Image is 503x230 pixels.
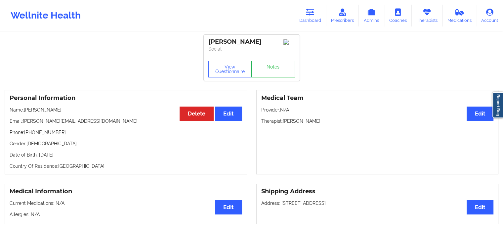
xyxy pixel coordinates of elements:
[10,211,242,218] p: Allergies: N/A
[10,188,242,195] h3: Medical Information
[326,5,359,26] a: Prescribers
[467,200,493,214] button: Edit
[261,107,494,113] p: Provider: N/A
[10,107,242,113] p: Name: [PERSON_NAME]
[261,188,494,195] h3: Shipping Address
[412,5,442,26] a: Therapists
[261,200,494,207] p: Address: [STREET_ADDRESS]
[283,39,295,45] img: Image%2Fplaceholer-image.png
[208,46,295,52] p: Social
[492,92,503,118] a: Report Bug
[10,152,242,158] p: Date of Birth: [DATE]
[10,200,242,207] p: Current Medications: N/A
[294,5,326,26] a: Dashboard
[251,61,295,77] a: Notes
[10,129,242,136] p: Phone: [PHONE_NUMBER]
[467,107,493,121] button: Edit
[10,163,242,169] p: Country Of Residence: [GEOGRAPHIC_DATA]
[215,107,242,121] button: Edit
[10,118,242,124] p: Email: [PERSON_NAME][EMAIL_ADDRESS][DOMAIN_NAME]
[10,94,242,102] h3: Personal Information
[215,200,242,214] button: Edit
[208,38,295,46] div: [PERSON_NAME]
[442,5,477,26] a: Medications
[10,140,242,147] p: Gender: [DEMOGRAPHIC_DATA]
[208,61,252,77] button: View Questionnaire
[261,118,494,124] p: Therapist: [PERSON_NAME]
[384,5,412,26] a: Coaches
[358,5,384,26] a: Admins
[180,107,214,121] button: Delete
[476,5,503,26] a: Account
[261,94,494,102] h3: Medical Team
